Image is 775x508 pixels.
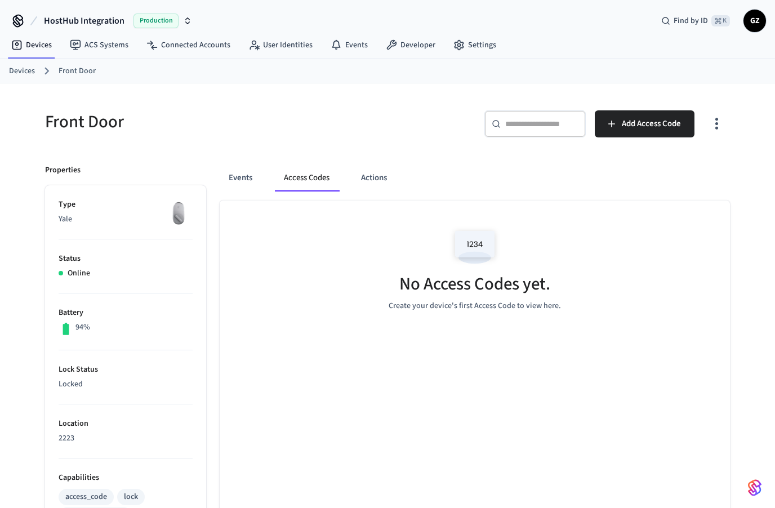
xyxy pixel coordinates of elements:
[59,472,193,484] p: Capabilities
[65,491,107,503] div: access_code
[124,491,138,503] div: lock
[59,253,193,265] p: Status
[220,164,261,191] button: Events
[59,433,193,444] p: 2223
[377,35,444,55] a: Developer
[45,164,81,176] p: Properties
[61,35,137,55] a: ACS Systems
[59,65,96,77] a: Front Door
[275,164,338,191] button: Access Codes
[399,273,550,296] h5: No Access Codes yet.
[220,164,730,191] div: ant example
[449,223,500,271] img: Access Codes Empty State
[68,268,90,279] p: Online
[322,35,377,55] a: Events
[75,322,90,333] p: 94%
[137,35,239,55] a: Connected Accounts
[352,164,396,191] button: Actions
[59,199,193,211] p: Type
[748,479,761,497] img: SeamLogoGradient.69752ec5.svg
[239,35,322,55] a: User Identities
[711,15,730,26] span: ⌘ K
[652,11,739,31] div: Find by ID⌘ K
[743,10,766,32] button: GZ
[674,15,708,26] span: Find by ID
[622,117,681,131] span: Add Access Code
[59,364,193,376] p: Lock Status
[59,418,193,430] p: Location
[59,378,193,390] p: Locked
[745,11,765,31] span: GZ
[9,65,35,77] a: Devices
[44,14,124,28] span: HostHub Integration
[444,35,505,55] a: Settings
[164,199,193,227] img: August Wifi Smart Lock 3rd Gen, Silver, Front
[595,110,694,137] button: Add Access Code
[133,14,179,28] span: Production
[59,307,193,319] p: Battery
[389,300,561,312] p: Create your device's first Access Code to view here.
[59,213,193,225] p: Yale
[2,35,61,55] a: Devices
[45,110,381,133] h5: Front Door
